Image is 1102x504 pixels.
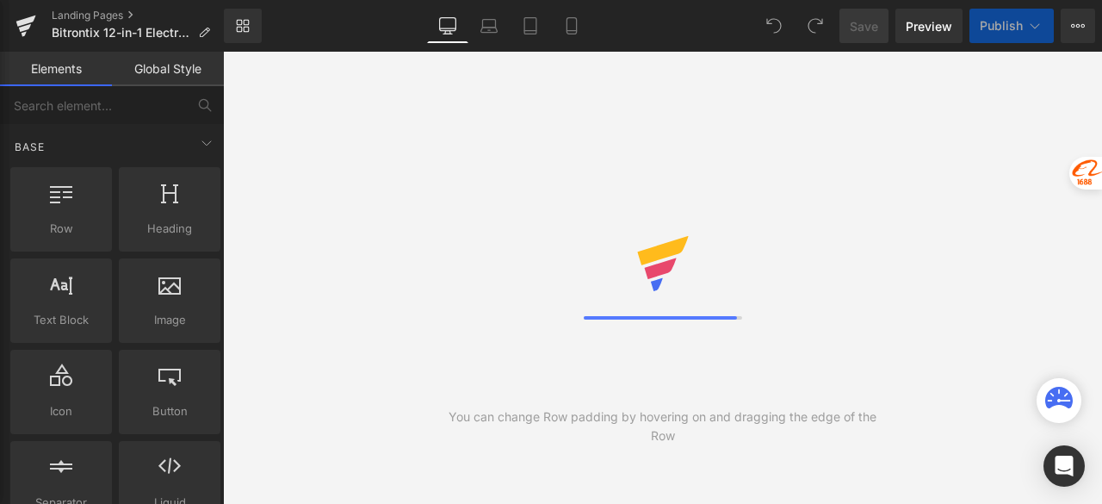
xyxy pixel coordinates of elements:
[52,26,191,40] span: Bitrontix 12-in-1 Electric Hair Trimmer (For Face, Bikini &amp; Full Body)
[52,9,224,22] a: Landing Pages
[15,311,107,329] span: Text Block
[15,402,107,420] span: Icon
[850,17,878,35] span: Save
[969,9,1054,43] button: Publish
[427,9,468,43] a: Desktop
[551,9,592,43] a: Mobile
[224,9,262,43] a: New Library
[510,9,551,43] a: Tablet
[895,9,963,43] a: Preview
[124,311,215,329] span: Image
[15,220,107,238] span: Row
[124,220,215,238] span: Heading
[443,408,882,445] div: You can change Row padding by hovering on and dragging the edge of the Row
[1061,9,1095,43] button: More
[468,9,510,43] a: Laptop
[13,139,46,155] span: Base
[906,17,952,35] span: Preview
[124,402,215,420] span: Button
[980,19,1023,33] span: Publish
[112,52,224,86] a: Global Style
[1043,445,1085,487] div: Open Intercom Messenger
[757,9,791,43] button: Undo
[798,9,833,43] button: Redo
